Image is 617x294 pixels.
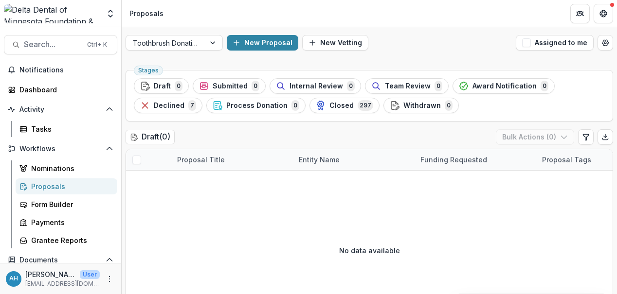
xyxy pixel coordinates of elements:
[415,155,493,165] div: Funding Requested
[171,155,231,165] div: Proposal Title
[358,100,373,111] span: 297
[19,145,102,153] span: Workflows
[80,270,100,279] p: User
[329,102,354,110] span: Closed
[4,102,117,117] button: Open Activity
[129,8,163,18] div: Proposals
[188,100,196,111] span: 7
[516,35,594,51] button: Assigned to me
[598,129,613,145] button: Export table data
[31,181,109,191] div: Proposals
[9,276,18,282] div: Annessa Hicks
[24,40,81,49] span: Search...
[213,82,248,90] span: Submitted
[445,100,453,111] span: 0
[472,82,537,90] span: Award Notification
[347,81,355,91] span: 0
[25,279,100,288] p: [EMAIL_ADDRESS][DOMAIN_NAME]
[541,81,548,91] span: 0
[104,273,115,285] button: More
[570,4,590,23] button: Partners
[385,82,431,90] span: Team Review
[19,66,113,74] span: Notifications
[25,269,76,279] p: [PERSON_NAME]
[435,81,442,91] span: 0
[536,155,597,165] div: Proposal Tags
[293,155,345,165] div: Entity Name
[291,100,299,111] span: 0
[19,256,102,264] span: Documents
[104,4,117,23] button: Open entity switcher
[4,4,100,23] img: Delta Dental of Minnesota Foundation & Community Giving logo
[126,130,175,144] h2: Draft ( 0 )
[252,81,259,91] span: 0
[126,6,167,20] nav: breadcrumb
[19,85,109,95] div: Dashboard
[31,235,109,245] div: Grantee Reports
[4,141,117,156] button: Open Workflows
[31,199,109,209] div: Form Builder
[403,102,441,110] span: Withdrawn
[31,124,109,134] div: Tasks
[227,35,298,51] button: New Proposal
[85,39,109,50] div: Ctrl + K
[138,67,159,74] span: Stages
[598,35,613,51] button: Open table manager
[175,81,182,91] span: 0
[154,82,171,90] span: Draft
[594,4,613,23] button: Get Help
[19,105,102,114] span: Activity
[578,129,594,145] button: Edit table settings
[31,217,109,227] div: Payments
[4,252,117,268] button: Open Documents
[339,245,400,256] p: No data available
[290,82,343,90] span: Internal Review
[31,163,109,173] div: Nominations
[226,102,288,110] span: Process Donation
[302,35,368,51] button: New Vetting
[154,102,184,110] span: Declined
